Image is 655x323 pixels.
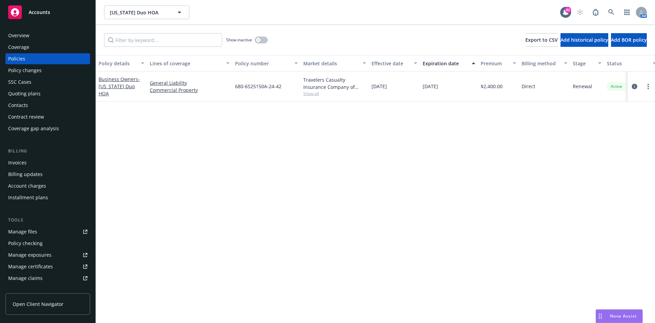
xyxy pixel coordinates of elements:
[570,55,604,71] button: Stage
[5,148,90,154] div: Billing
[5,238,90,249] a: Policy checking
[8,226,37,237] div: Manage files
[303,91,366,96] span: Show all
[369,55,420,71] button: Effective date
[573,83,592,90] span: Renewal
[226,37,252,43] span: Show inactive
[8,100,28,111] div: Contacts
[13,300,63,308] span: Open Client Navigator
[525,33,558,47] button: Export to CSV
[5,123,90,134] a: Coverage gap analysis
[5,169,90,180] a: Billing updates
[423,83,438,90] span: [DATE]
[5,180,90,191] a: Account charges
[372,60,410,67] div: Effective date
[610,83,623,90] span: Active
[573,60,594,67] div: Stage
[8,111,44,122] div: Contract review
[519,55,570,71] button: Billing method
[8,238,43,249] div: Policy checking
[481,60,509,67] div: Premium
[8,123,59,134] div: Coverage gap analysis
[8,65,42,76] div: Policy changes
[620,5,634,19] a: Switch app
[29,10,50,15] span: Accounts
[525,37,558,43] span: Export to CSV
[5,77,90,88] a: SSC Cases
[150,79,230,86] a: General Liability
[8,53,25,64] div: Policies
[96,55,147,71] button: Policy details
[235,83,281,90] span: 680-6S25150A-24-42
[5,192,90,203] a: Installment plans
[481,83,503,90] span: $2,400.00
[99,76,140,97] span: - [US_STATE] Duo HOA
[301,55,369,71] button: Market details
[565,7,571,13] div: 82
[478,55,519,71] button: Premium
[5,284,90,295] a: Manage BORs
[8,169,43,180] div: Billing updates
[561,33,608,47] button: Add historical policy
[561,37,608,43] span: Add historical policy
[5,217,90,224] div: Tools
[8,77,31,88] div: SSC Cases
[5,100,90,111] a: Contacts
[99,76,140,97] a: Business Owners
[644,82,652,91] a: more
[630,82,639,91] a: circleInformation
[611,37,647,43] span: Add BOR policy
[104,33,222,47] input: Filter by keyword...
[589,5,602,19] a: Report a Bug
[8,261,53,272] div: Manage certificates
[5,261,90,272] a: Manage certificates
[150,86,230,94] a: Commercial Property
[605,5,618,19] a: Search
[8,157,27,168] div: Invoices
[522,83,535,90] span: Direct
[110,9,169,16] span: [US_STATE] Duo HOA
[235,60,290,67] div: Policy number
[150,60,222,67] div: Lines of coverage
[99,60,137,67] div: Policy details
[147,55,232,71] button: Lines of coverage
[8,42,29,53] div: Coverage
[5,42,90,53] a: Coverage
[232,55,301,71] button: Policy number
[522,60,560,67] div: Billing method
[8,30,29,41] div: Overview
[303,60,359,67] div: Market details
[8,250,52,260] div: Manage exposures
[104,5,189,19] button: [US_STATE] Duo HOA
[5,88,90,99] a: Quoting plans
[596,309,643,323] button: Nova Assist
[8,88,41,99] div: Quoting plans
[5,226,90,237] a: Manage files
[5,111,90,122] a: Contract review
[5,53,90,64] a: Policies
[5,157,90,168] a: Invoices
[573,5,587,19] a: Start snowing
[611,33,647,47] button: Add BOR policy
[372,83,387,90] span: [DATE]
[610,313,637,319] span: Nova Assist
[596,310,605,323] div: Drag to move
[423,60,468,67] div: Expiration date
[5,65,90,76] a: Policy changes
[303,76,366,91] div: Travelers Casualty Insurance Company of America, Travelers Insurance
[420,55,478,71] button: Expiration date
[8,284,40,295] div: Manage BORs
[8,180,46,191] div: Account charges
[8,192,48,203] div: Installment plans
[8,273,43,284] div: Manage claims
[5,273,90,284] a: Manage claims
[5,250,90,260] a: Manage exposures
[5,30,90,41] a: Overview
[5,3,90,22] a: Accounts
[607,60,649,67] div: Status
